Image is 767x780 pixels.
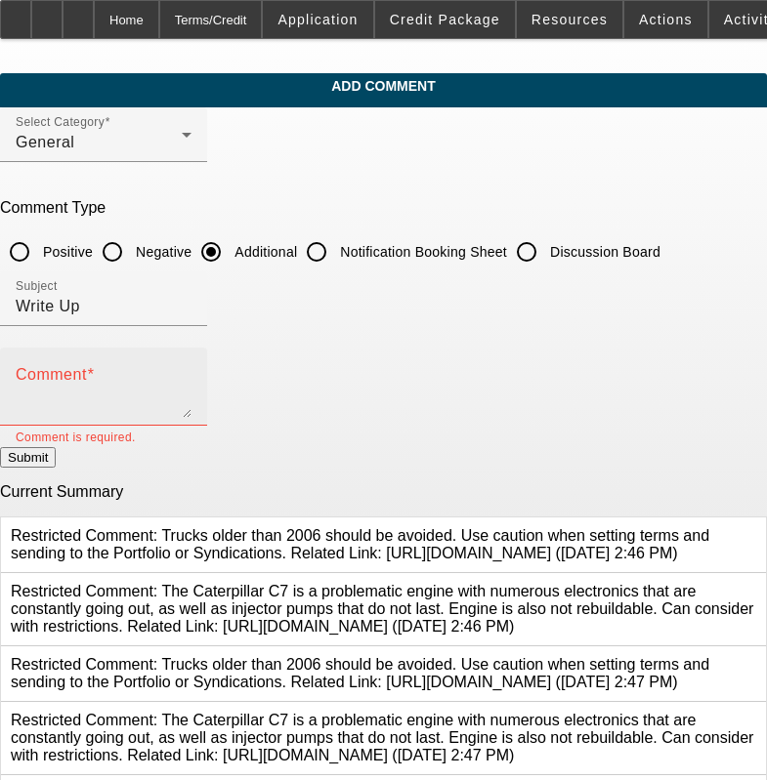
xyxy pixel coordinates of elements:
button: Resources [517,1,622,38]
button: Application [263,1,372,38]
mat-label: Subject [16,280,58,293]
span: Restricted Comment: The Caterpillar C7 is a problematic engine with numerous electronics that are... [11,583,753,635]
span: Restricted Comment: Trucks older than 2006 should be avoided. Use caution when setting terms and ... [11,656,709,690]
span: Actions [639,12,693,27]
button: Actions [624,1,707,38]
label: Negative [132,242,192,262]
button: Credit Package [375,1,515,38]
span: Restricted Comment: Trucks older than 2006 should be avoided. Use caution when setting terms and ... [11,527,709,561]
mat-label: Select Category [16,116,105,129]
label: Notification Booking Sheet [336,242,507,262]
label: Positive [39,242,93,262]
mat-error: Comment is required. [16,426,192,447]
label: Discussion Board [546,242,660,262]
span: Restricted Comment: The Caterpillar C7 is a problematic engine with numerous electronics that are... [11,712,753,763]
span: Add Comment [15,78,752,94]
span: General [16,134,74,150]
span: Application [277,12,358,27]
span: Resources [532,12,608,27]
mat-label: Comment [16,366,87,383]
span: Credit Package [390,12,500,27]
label: Additional [231,242,297,262]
